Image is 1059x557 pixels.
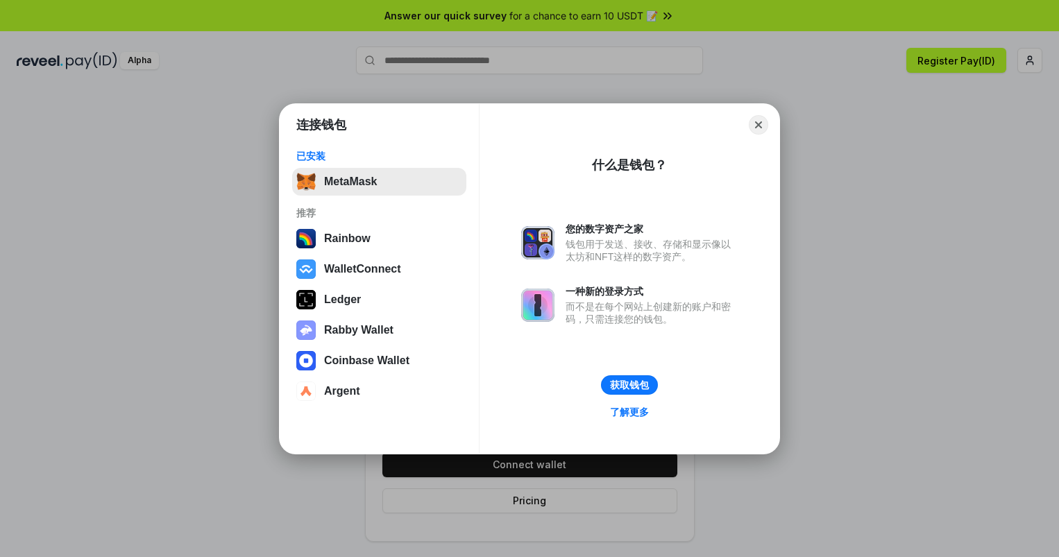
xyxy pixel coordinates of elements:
button: MetaMask [292,168,466,196]
div: Argent [324,385,360,397]
img: svg+xml,%3Csvg%20fill%3D%22none%22%20height%3D%2233%22%20viewBox%3D%220%200%2035%2033%22%20width%... [296,172,316,191]
div: 什么是钱包？ [592,157,667,173]
div: 您的数字资产之家 [566,223,738,235]
h1: 连接钱包 [296,117,346,133]
div: 钱包用于发送、接收、存储和显示像以太坊和NFT这样的数字资产。 [566,238,738,263]
img: svg+xml,%3Csvg%20width%3D%2228%22%20height%3D%2228%22%20viewBox%3D%220%200%2028%2028%22%20fill%3D... [296,259,316,279]
a: 了解更多 [602,403,657,421]
img: svg+xml,%3Csvg%20width%3D%2228%22%20height%3D%2228%22%20viewBox%3D%220%200%2028%2028%22%20fill%3D... [296,351,316,370]
div: WalletConnect [324,263,401,275]
button: 获取钱包 [601,375,658,395]
img: svg+xml,%3Csvg%20xmlns%3D%22http%3A%2F%2Fwww.w3.org%2F2000%2Fsvg%22%20fill%3D%22none%22%20viewBox... [521,289,554,322]
div: Rabby Wallet [324,324,393,336]
img: svg+xml,%3Csvg%20xmlns%3D%22http%3A%2F%2Fwww.w3.org%2F2000%2Fsvg%22%20fill%3D%22none%22%20viewBox... [521,226,554,259]
button: Coinbase Wallet [292,347,466,375]
button: Argent [292,377,466,405]
div: Ledger [324,293,361,306]
div: 获取钱包 [610,379,649,391]
img: svg+xml,%3Csvg%20width%3D%2228%22%20height%3D%2228%22%20viewBox%3D%220%200%2028%2028%22%20fill%3D... [296,382,316,401]
img: svg+xml,%3Csvg%20xmlns%3D%22http%3A%2F%2Fwww.w3.org%2F2000%2Fsvg%22%20width%3D%2228%22%20height%3... [296,290,316,309]
div: Rainbow [324,232,371,245]
div: 了解更多 [610,406,649,418]
img: svg+xml,%3Csvg%20width%3D%22120%22%20height%3D%22120%22%20viewBox%3D%220%200%20120%20120%22%20fil... [296,229,316,248]
button: Rabby Wallet [292,316,466,344]
button: Ledger [292,286,466,314]
div: 推荐 [296,207,462,219]
div: 一种新的登录方式 [566,285,738,298]
div: Coinbase Wallet [324,354,409,367]
button: WalletConnect [292,255,466,283]
div: 已安装 [296,150,462,162]
img: svg+xml,%3Csvg%20xmlns%3D%22http%3A%2F%2Fwww.w3.org%2F2000%2Fsvg%22%20fill%3D%22none%22%20viewBox... [296,320,316,340]
div: 而不是在每个网站上创建新的账户和密码，只需连接您的钱包。 [566,300,738,325]
div: MetaMask [324,175,377,188]
button: Rainbow [292,225,466,252]
button: Close [749,115,768,135]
